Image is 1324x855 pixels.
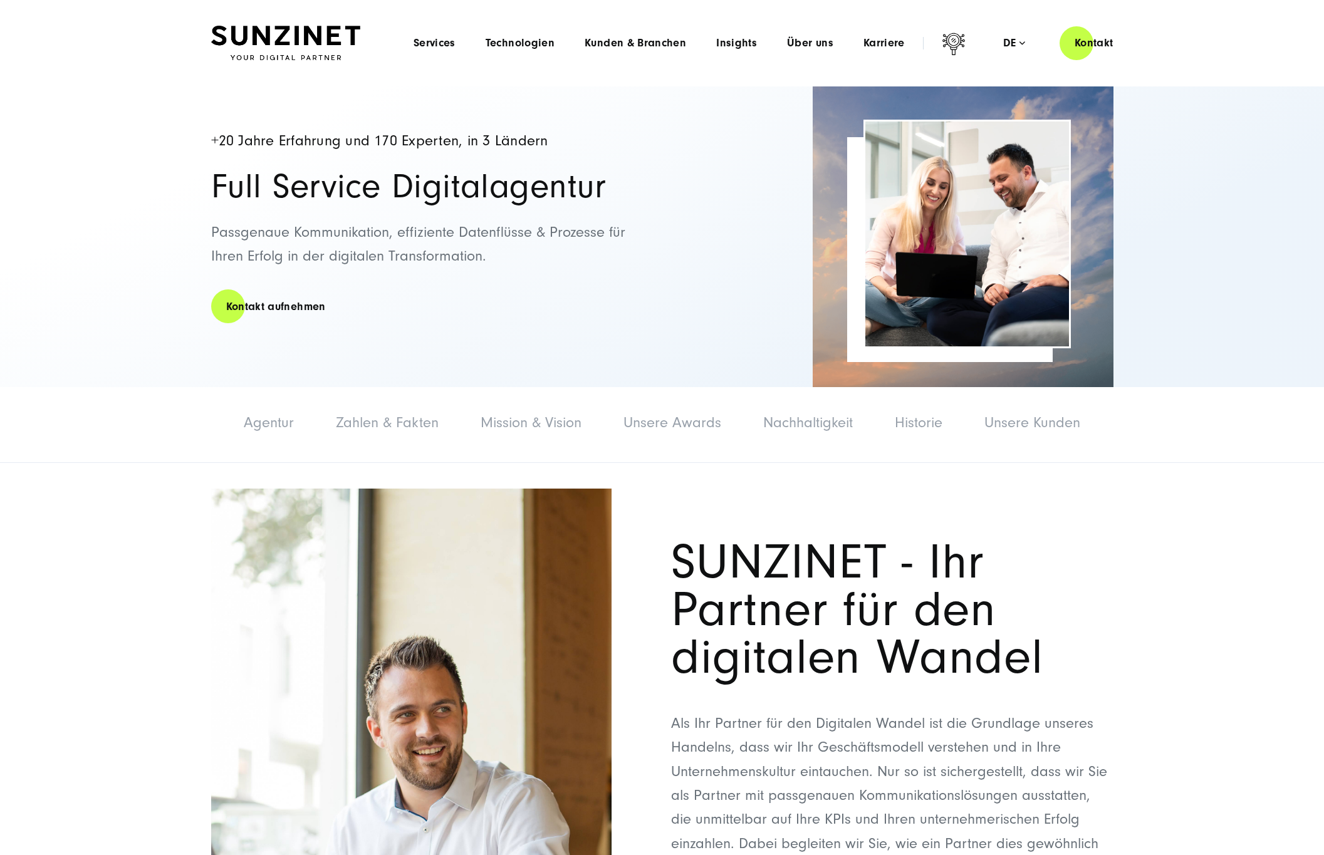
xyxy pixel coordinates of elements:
[863,37,905,49] a: Karriere
[1060,25,1129,61] a: Kontakt
[787,37,833,49] a: Über uns
[211,289,341,324] a: Kontakt aufnehmen
[211,26,360,61] img: SUNZINET Full Service Digital Agentur
[211,224,625,264] span: Passgenaue Kommunikation, effiziente Datenflüsse & Prozesse für Ihren Erfolg in der digitalen Tra...
[244,414,294,431] a: Agentur
[414,37,456,49] a: Services
[336,414,439,431] a: Zahlen & Fakten
[481,414,581,431] a: Mission & Vision
[984,414,1080,431] a: Unsere Kunden
[211,133,650,149] h4: +20 Jahre Erfahrung und 170 Experten, in 3 Ländern
[716,37,757,49] a: Insights
[623,414,721,431] a: Unsere Awards
[865,122,1069,346] img: Service_Images_2025_39
[585,37,686,49] a: Kunden & Branchen
[763,414,853,431] a: Nachhaltigkeit
[895,414,942,431] a: Historie
[1003,37,1025,49] div: de
[813,86,1113,387] img: Full-Service Digitalagentur SUNZINET - Business Applications Web & Cloud_2
[671,539,1113,681] h1: SUNZINET - Ihr Partner für den digitalen Wandel
[211,169,650,204] h2: Full Service Digitalagentur
[486,37,555,49] a: Technologien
